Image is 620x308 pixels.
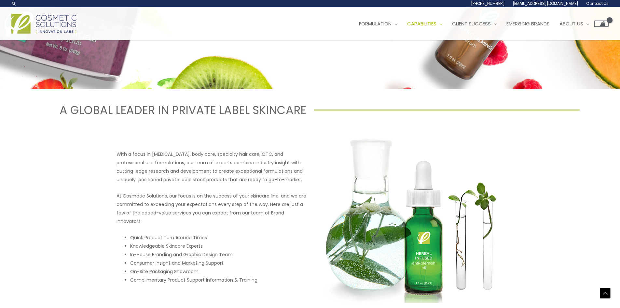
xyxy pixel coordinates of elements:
span: [EMAIL_ADDRESS][DOMAIN_NAME] [513,1,578,6]
img: Cosmetic Solutions Logo [11,14,76,34]
span: Contact Us [586,1,609,6]
li: Complimentary Product Support Information & Training [130,276,306,284]
span: Client Success [452,20,491,27]
span: Formulation [359,20,392,27]
a: Formulation [354,14,402,34]
li: Consumer Insight and Marketing Support [130,259,306,267]
h1: A GLOBAL LEADER IN PRIVATE LABEL SKINCARE [40,102,306,118]
li: Quick Product Turn Around Times [130,233,306,242]
li: On-Site Packaging Showroom [130,267,306,276]
a: Search icon link [11,1,17,6]
li: In-House Branding and Graphic Design Team [130,250,306,259]
nav: Site Navigation [349,14,609,34]
span: [PHONE_NUMBER] [471,1,505,6]
a: Capabilities [402,14,447,34]
a: Client Success [447,14,502,34]
a: About Us [555,14,594,34]
img: Private Label Herbal Infused Product Image [314,131,504,303]
span: Capabilities [407,20,436,27]
span: About Us [559,20,583,27]
li: Knowledgeable Skincare Experts [130,242,306,250]
p: At Cosmetic Solutions, our focus is on the success of your skincare line, and we are committed to... [117,192,306,226]
a: View Shopping Cart, empty [594,21,609,27]
span: Emerging Brands [506,20,550,27]
a: Emerging Brands [502,14,555,34]
p: With a focus in [MEDICAL_DATA], body care, specialty hair care, OTC, and professional use formula... [117,150,306,184]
